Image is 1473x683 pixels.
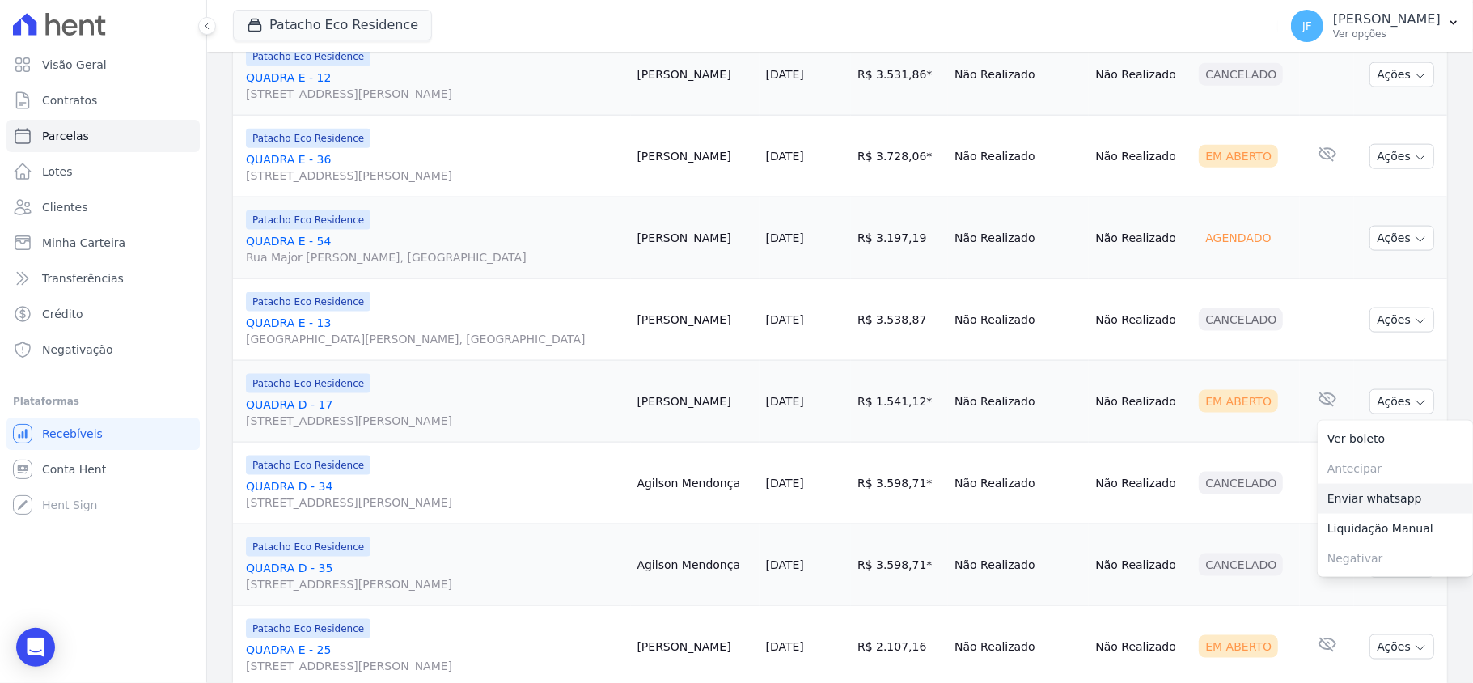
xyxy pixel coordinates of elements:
a: Contratos [6,84,200,117]
td: R$ 3.598,71 [851,443,948,524]
a: [DATE] [766,231,804,244]
a: Minha Carteira [6,227,200,259]
td: Não Realizado [948,361,1089,443]
div: Cancelado [1199,554,1283,576]
a: Conta Hent [6,453,200,486]
span: Patacho Eco Residence [246,619,370,638]
a: QUADRA E - 25[STREET_ADDRESS][PERSON_NAME] [246,642,624,674]
span: Crédito [42,306,83,322]
a: Clientes [6,191,200,223]
span: Visão Geral [42,57,107,73]
a: [DATE] [766,477,804,490]
td: Não Realizado [1089,197,1192,279]
td: [PERSON_NAME] [631,279,760,361]
span: [STREET_ADDRESS][PERSON_NAME] [246,658,624,674]
td: R$ 3.197,19 [851,197,948,279]
span: Antecipar [1318,454,1473,484]
td: Não Realizado [948,197,1089,279]
a: [DATE] [766,395,804,408]
span: [STREET_ADDRESS][PERSON_NAME] [246,86,624,102]
a: QUADRA E - 12[STREET_ADDRESS][PERSON_NAME] [246,70,624,102]
a: Visão Geral [6,49,200,81]
td: R$ 3.728,06 [851,116,948,197]
td: Não Realizado [948,116,1089,197]
span: Rua Major [PERSON_NAME], [GEOGRAPHIC_DATA] [246,249,624,265]
a: QUADRA E - 54Rua Major [PERSON_NAME], [GEOGRAPHIC_DATA] [246,233,624,265]
div: Cancelado [1199,63,1283,86]
a: Lotes [6,155,200,188]
a: QUADRA D - 17[STREET_ADDRESS][PERSON_NAME] [246,397,624,429]
a: QUADRA D - 34[STREET_ADDRESS][PERSON_NAME] [246,478,624,511]
span: Patacho Eco Residence [246,292,370,312]
td: [PERSON_NAME] [631,34,760,116]
div: Agendado [1199,227,1277,249]
a: Liquidação Manual [1318,514,1473,544]
td: Não Realizado [1089,279,1192,361]
td: Não Realizado [1089,443,1192,524]
td: Não Realizado [948,524,1089,606]
td: R$ 3.538,87 [851,279,948,361]
span: Transferências [42,270,124,286]
a: QUADRA E - 36[STREET_ADDRESS][PERSON_NAME] [246,151,624,184]
a: Enviar whatsapp [1318,484,1473,514]
td: [PERSON_NAME] [631,197,760,279]
span: [GEOGRAPHIC_DATA][PERSON_NAME], [GEOGRAPHIC_DATA] [246,331,624,347]
a: Transferências [6,262,200,295]
button: Patacho Eco Residence [233,10,432,40]
a: QUADRA D - 35[STREET_ADDRESS][PERSON_NAME] [246,560,624,592]
a: QUADRA E - 13[GEOGRAPHIC_DATA][PERSON_NAME], [GEOGRAPHIC_DATA] [246,315,624,347]
button: Ações [1369,308,1434,333]
div: Cancelado [1199,308,1283,331]
span: Patacho Eco Residence [246,47,370,66]
div: Em Aberto [1199,145,1278,168]
span: Patacho Eco Residence [246,210,370,230]
span: Minha Carteira [42,235,125,251]
a: [DATE] [766,68,804,81]
a: Recebíveis [6,418,200,450]
td: Não Realizado [1089,34,1192,116]
span: Patacho Eco Residence [246,129,370,148]
td: Não Realizado [948,279,1089,361]
div: Em Aberto [1199,390,1278,413]
span: Negativar [1318,544,1473,574]
a: Parcelas [6,120,200,152]
div: Plataformas [13,392,193,411]
p: Ver opções [1333,28,1441,40]
button: Ações [1369,62,1434,87]
td: Não Realizado [948,34,1089,116]
button: JF [PERSON_NAME] Ver opções [1278,3,1473,49]
div: Em Aberto [1199,635,1278,658]
td: R$ 1.541,12 [851,361,948,443]
td: Agilson Mendonça [631,524,760,606]
button: Ações [1369,389,1434,414]
span: Clientes [42,199,87,215]
button: Ações [1369,226,1434,251]
td: R$ 3.531,86 [851,34,948,116]
span: Parcelas [42,128,89,144]
span: Conta Hent [42,461,106,477]
button: Ações [1369,144,1434,169]
td: [PERSON_NAME] [631,361,760,443]
span: [STREET_ADDRESS][PERSON_NAME] [246,168,624,184]
p: [PERSON_NAME] [1333,11,1441,28]
td: [PERSON_NAME] [631,116,760,197]
span: Negativação [42,341,113,358]
a: [DATE] [766,558,804,571]
td: Não Realizado [1089,524,1192,606]
span: [STREET_ADDRESS][PERSON_NAME] [246,413,624,429]
span: [STREET_ADDRESS][PERSON_NAME] [246,494,624,511]
span: Patacho Eco Residence [246,374,370,393]
a: [DATE] [766,640,804,653]
span: JF [1302,20,1312,32]
td: Agilson Mendonça [631,443,760,524]
div: Cancelado [1199,472,1283,494]
span: Patacho Eco Residence [246,456,370,475]
span: Contratos [42,92,97,108]
span: Lotes [42,163,73,180]
a: [DATE] [766,150,804,163]
div: Open Intercom Messenger [16,628,55,667]
td: Não Realizado [1089,361,1192,443]
a: Ver boleto [1318,424,1473,454]
a: [DATE] [766,313,804,326]
td: R$ 3.598,71 [851,524,948,606]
